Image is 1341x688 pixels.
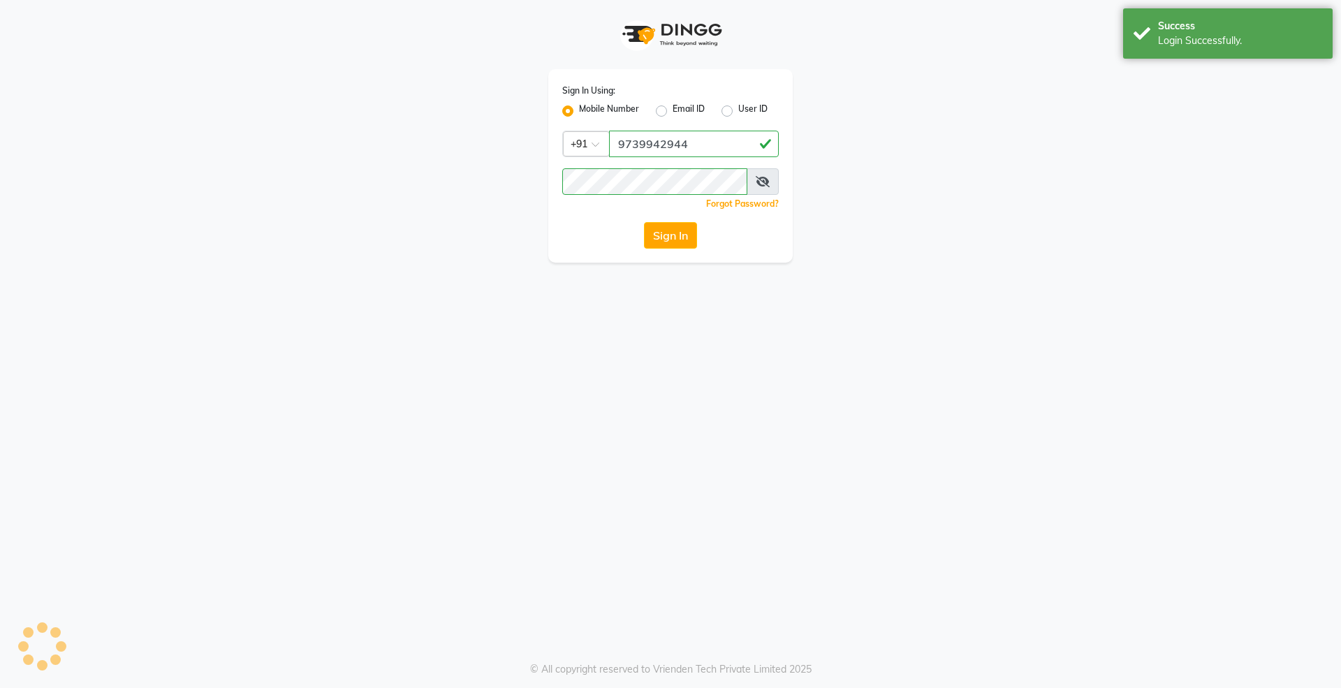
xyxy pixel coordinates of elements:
input: Username [609,131,779,157]
div: Success [1158,19,1322,34]
button: Sign In [644,222,697,249]
input: Username [562,168,747,195]
a: Forgot Password? [706,198,779,209]
label: User ID [738,103,768,119]
label: Email ID [673,103,705,119]
div: Login Successfully. [1158,34,1322,48]
label: Sign In Using: [562,85,615,97]
label: Mobile Number [579,103,639,119]
img: logo1.svg [615,14,726,55]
